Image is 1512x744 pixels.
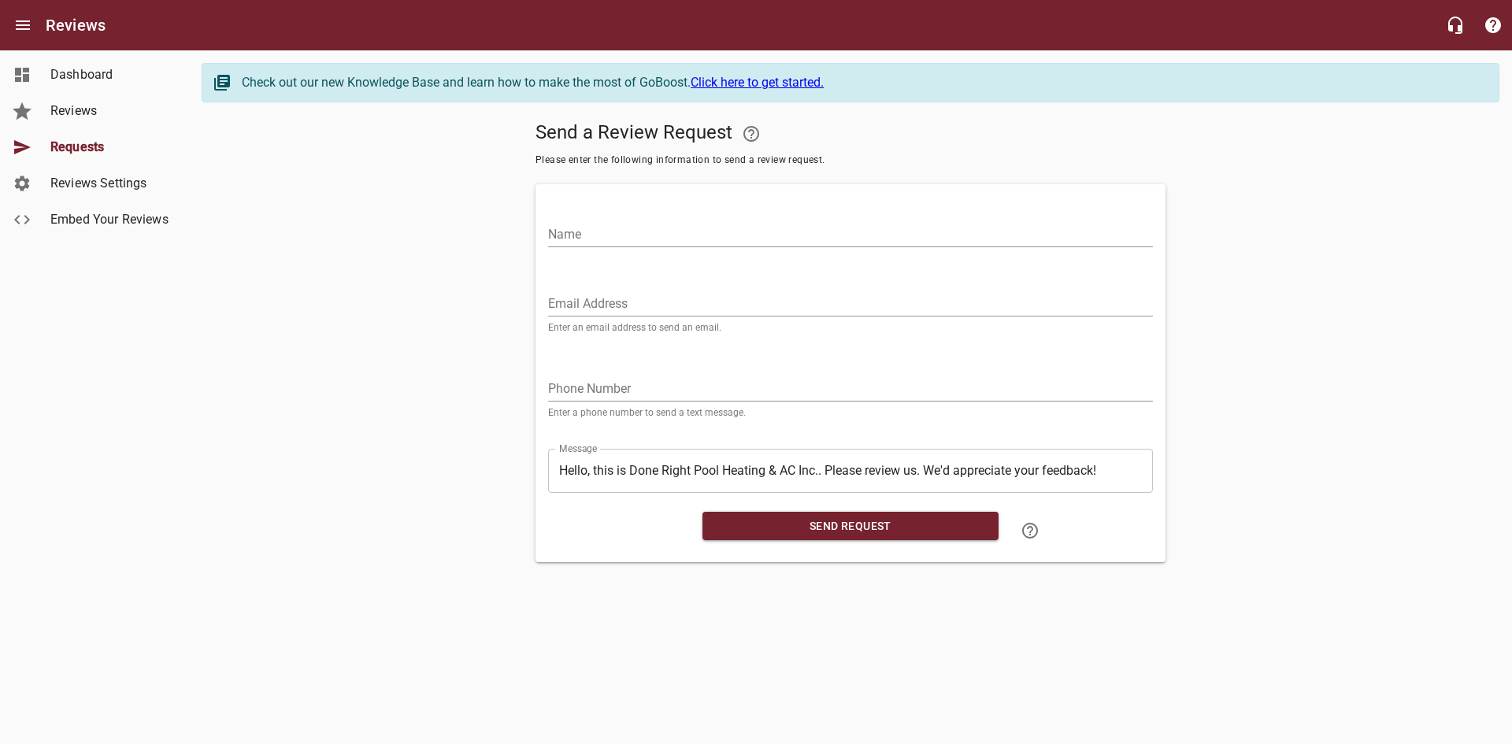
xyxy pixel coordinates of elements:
[702,512,999,541] button: Send Request
[50,138,170,157] span: Requests
[1474,6,1512,44] button: Support Portal
[1436,6,1474,44] button: Live Chat
[691,75,824,90] a: Click here to get started.
[535,115,1165,153] h5: Send a Review Request
[559,463,1142,478] textarea: Hello, this is Done Right Pool Heating & AC Inc.. Please review us. We'd appreciate your feedback!
[715,516,986,536] span: Send Request
[50,210,170,229] span: Embed Your Reviews
[50,65,170,84] span: Dashboard
[242,73,1483,92] div: Check out our new Knowledge Base and learn how to make the most of GoBoost.
[732,115,770,153] a: Your Google or Facebook account must be connected to "Send a Review Request"
[50,102,170,120] span: Reviews
[1011,512,1049,550] a: Learn how to "Send a Review Request"
[548,408,1153,417] p: Enter a phone number to send a text message.
[50,174,170,193] span: Reviews Settings
[535,153,1165,168] span: Please enter the following information to send a review request.
[46,13,106,38] h6: Reviews
[548,323,1153,332] p: Enter an email address to send an email.
[4,6,42,44] button: Open drawer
